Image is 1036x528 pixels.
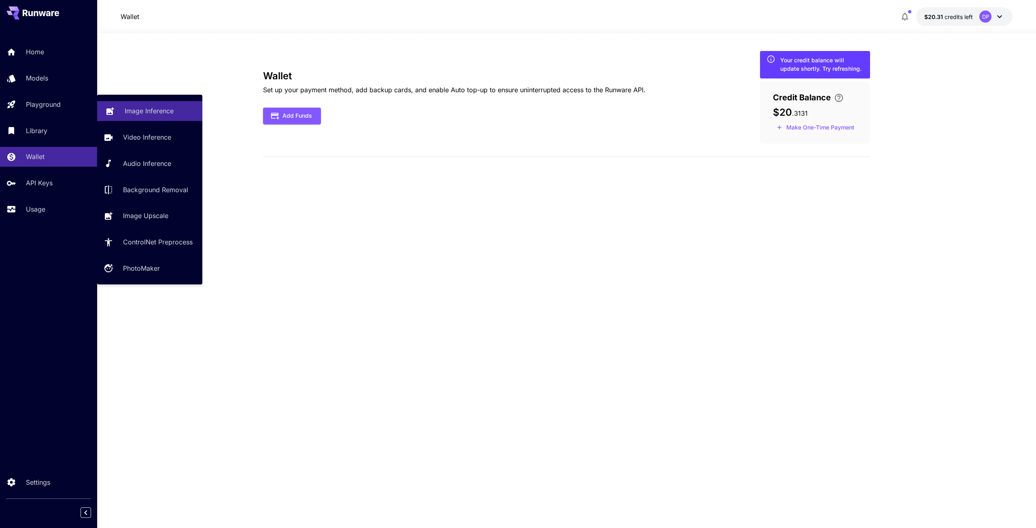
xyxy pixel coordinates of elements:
a: ControlNet Preprocess [97,232,202,252]
p: Models [26,73,48,83]
nav: breadcrumb [121,12,139,21]
p: PhotoMaker [123,263,160,273]
button: $20.3131 [916,7,1013,26]
p: Playground [26,100,61,109]
p: Image Inference [125,106,174,116]
p: Background Removal [123,185,188,195]
p: Set up your payment method, add backup cards, and enable Auto top-up to ensure uninterrupted acce... [263,85,645,95]
a: Background Removal [97,180,202,199]
p: API Keys [26,178,53,188]
div: Collapse sidebar [87,505,97,520]
span: credits left [945,13,973,20]
button: Collapse sidebar [81,507,91,518]
h3: Wallet [263,70,645,82]
div: $20.3131 [924,13,973,21]
p: Home [26,47,44,57]
p: ControlNet Preprocess [123,237,193,247]
a: Video Inference [97,127,202,147]
a: PhotoMaker [97,259,202,278]
p: Settings [26,477,50,487]
div: DP [979,11,991,23]
span: Credit Balance [773,91,831,104]
a: Image Upscale [97,206,202,226]
a: Audio Inference [97,154,202,174]
p: Image Upscale [123,211,168,221]
p: Library [26,126,47,136]
button: Enter your card details and choose an Auto top-up amount to avoid service interruptions. We'll au... [831,93,847,103]
a: Image Inference [97,101,202,121]
span: $20.31 [924,13,945,20]
span: $20 [773,106,792,118]
p: Wallet [121,12,139,21]
button: Make a one-time, non-recurring payment [773,121,858,134]
span: . 3131 [792,109,808,117]
p: Usage [26,204,45,214]
p: Audio Inference [123,159,171,168]
p: Wallet [26,152,45,161]
p: Video Inference [123,132,171,142]
div: Your credit balance will update shortly. Try refreshing. [780,56,864,73]
button: Add Funds [263,108,321,124]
